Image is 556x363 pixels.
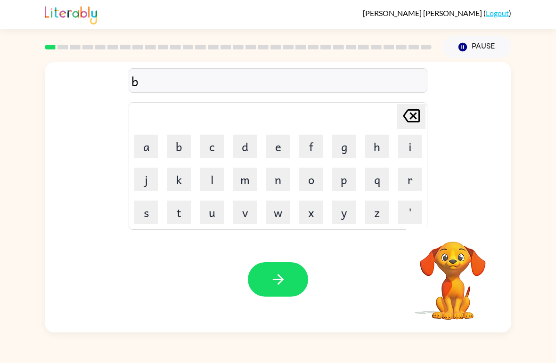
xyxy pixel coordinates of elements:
[200,201,224,224] button: u
[134,201,158,224] button: s
[299,135,323,158] button: f
[266,135,290,158] button: e
[131,71,425,91] div: b
[398,168,422,191] button: r
[233,201,257,224] button: v
[45,4,97,24] img: Literably
[167,201,191,224] button: t
[134,168,158,191] button: j
[365,168,389,191] button: q
[332,201,356,224] button: y
[363,8,511,17] div: ( )
[266,168,290,191] button: n
[200,135,224,158] button: c
[365,201,389,224] button: z
[134,135,158,158] button: a
[398,201,422,224] button: '
[332,168,356,191] button: p
[167,168,191,191] button: k
[486,8,509,17] a: Logout
[365,135,389,158] button: h
[332,135,356,158] button: g
[363,8,483,17] span: [PERSON_NAME] [PERSON_NAME]
[266,201,290,224] button: w
[299,201,323,224] button: x
[233,135,257,158] button: d
[200,168,224,191] button: l
[406,227,500,321] video: Your browser must support playing .mp4 files to use Literably. Please try using another browser.
[443,36,511,58] button: Pause
[299,168,323,191] button: o
[167,135,191,158] button: b
[233,168,257,191] button: m
[398,135,422,158] button: i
